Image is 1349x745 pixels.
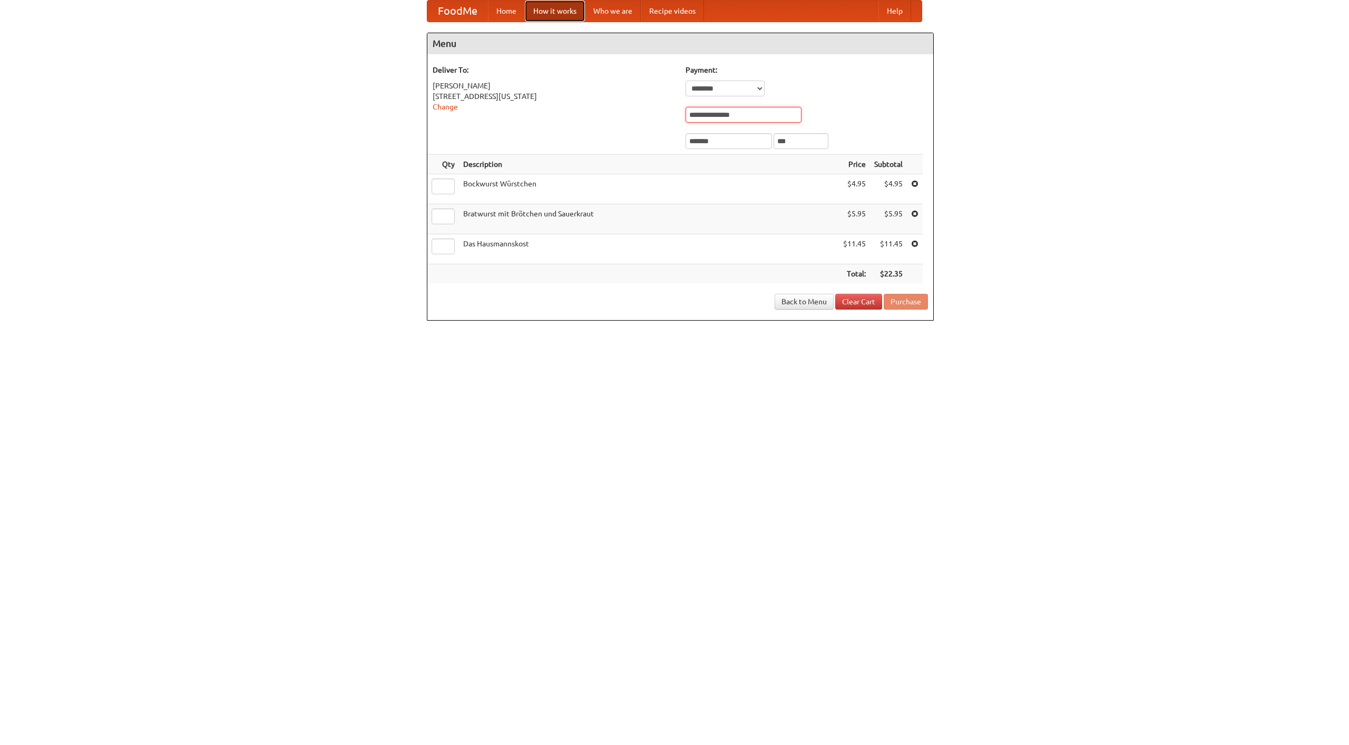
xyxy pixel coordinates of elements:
[459,234,839,264] td: Das Hausmannskost
[585,1,641,22] a: Who we are
[839,174,870,204] td: $4.95
[433,103,458,111] a: Change
[884,294,928,310] button: Purchase
[433,91,675,102] div: [STREET_ADDRESS][US_STATE]
[839,234,870,264] td: $11.45
[459,174,839,204] td: Bockwurst Würstchen
[839,204,870,234] td: $5.95
[641,1,704,22] a: Recipe videos
[870,234,907,264] td: $11.45
[427,33,933,54] h4: Menu
[686,65,928,75] h5: Payment:
[870,264,907,284] th: $22.35
[433,65,675,75] h5: Deliver To:
[775,294,834,310] a: Back to Menu
[839,264,870,284] th: Total:
[427,155,459,174] th: Qty
[870,174,907,204] td: $4.95
[427,1,488,22] a: FoodMe
[878,1,911,22] a: Help
[870,155,907,174] th: Subtotal
[459,204,839,234] td: Bratwurst mit Brötchen und Sauerkraut
[835,294,882,310] a: Clear Cart
[433,81,675,91] div: [PERSON_NAME]
[459,155,839,174] th: Description
[488,1,525,22] a: Home
[870,204,907,234] td: $5.95
[525,1,585,22] a: How it works
[839,155,870,174] th: Price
